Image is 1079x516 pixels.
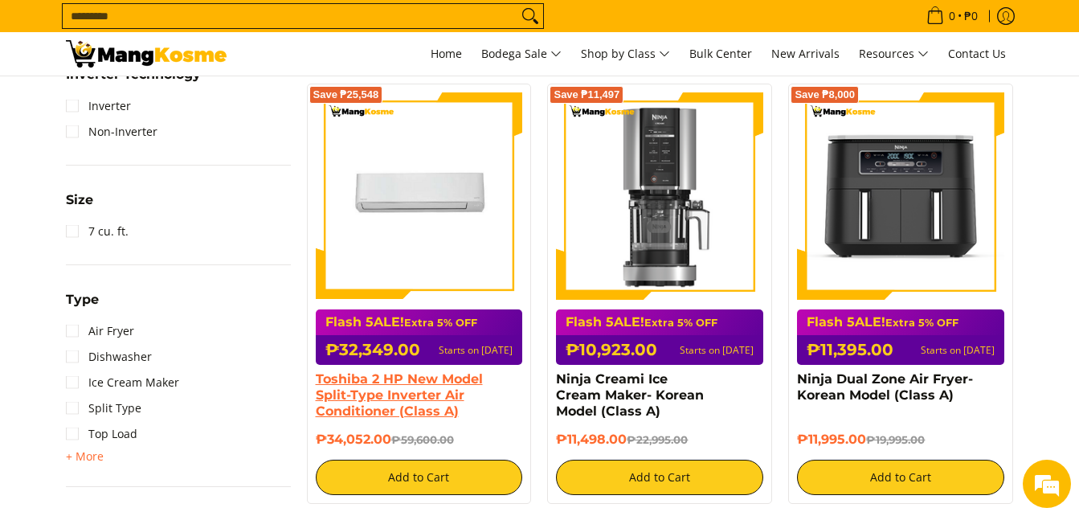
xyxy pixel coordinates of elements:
h6: ₱34,052.00 [316,432,523,448]
span: Shop by Class [581,44,670,64]
a: Split Type [66,395,141,421]
del: ₱19,995.00 [866,433,925,446]
a: Bodega Sale [473,32,570,76]
a: Inverter [66,93,131,119]
span: Home [431,46,462,61]
a: Bulk Center [681,32,760,76]
a: Ice Cream Maker [66,370,179,395]
nav: Main Menu [243,32,1014,76]
span: Size [66,194,93,207]
span: Bodega Sale [481,44,562,64]
span: Save ₱11,497 [554,90,619,100]
button: Add to Cart [556,460,763,495]
summary: Open [66,68,201,93]
span: Inverter Technology [66,68,201,81]
span: Contact Us [948,46,1006,61]
h6: ₱11,995.00 [797,432,1004,448]
img: ninja-creami-ice-cream-maker-gray-korean-model-full-view-mang-kosme [556,92,763,300]
a: 7 cu. ft. [66,219,129,244]
a: Shop by Class [573,32,678,76]
div: Minimize live chat window [264,8,302,47]
button: Search [517,4,543,28]
a: Dishwasher [66,344,152,370]
span: Bulk Center [689,46,752,61]
a: Non-Inverter [66,119,157,145]
a: Ninja Creami Ice Cream Maker- Korean Model (Class A) [556,371,704,419]
button: Add to Cart [316,460,523,495]
a: Ninja Dual Zone Air Fryer- Korean Model (Class A) [797,371,973,403]
img: ninja-dual-zone-air-fryer-full-view-mang-kosme [797,92,1004,300]
span: 0 [946,10,958,22]
div: Leave a message [84,90,270,111]
a: Air Fryer [66,318,134,344]
textarea: Type your message and click 'Submit' [8,345,306,401]
span: Save ₱25,548 [313,90,379,100]
a: Resources [851,32,937,76]
span: ₱0 [962,10,980,22]
h6: ₱11,498.00 [556,432,763,448]
span: Save ₱8,000 [795,90,855,100]
span: New Arrivals [771,46,840,61]
a: Top Load [66,421,137,447]
summary: Open [66,194,93,219]
button: Add to Cart [797,460,1004,495]
a: Toshiba 2 HP New Model Split-Type Inverter Air Conditioner (Class A) [316,371,483,419]
a: Contact Us [940,32,1014,76]
span: • [922,7,983,25]
del: ₱59,600.00 [391,433,454,446]
img: Toshiba 2 HP New Model Split-Type Inverter Air Conditioner (Class A) [316,92,523,300]
img: BREAKING NEWS: Flash 5ale! August 15-17, 2025 l Mang Kosme [66,40,227,68]
span: + More [66,450,104,463]
del: ₱22,995.00 [627,433,688,446]
summary: Open [66,293,99,318]
span: Type [66,293,99,306]
em: Submit [235,401,292,423]
span: Resources [859,44,929,64]
summary: Open [66,447,104,466]
span: We are offline. Please leave us a message. [34,155,280,317]
a: New Arrivals [763,32,848,76]
a: Home [423,32,470,76]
